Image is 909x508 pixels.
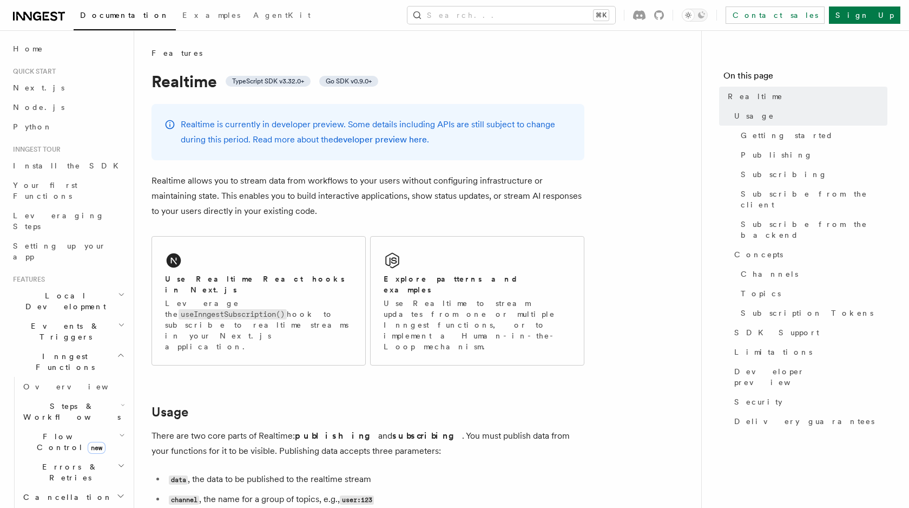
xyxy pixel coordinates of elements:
p: Use Realtime to stream updates from one or multiple Inngest functions, or to implement a Human-in... [384,298,571,352]
span: Documentation [80,11,169,19]
a: Overview [19,377,127,396]
span: Errors & Retries [19,461,117,483]
a: Realtime [723,87,887,106]
button: Toggle dark mode [682,9,708,22]
span: Topics [741,288,781,299]
span: Overview [23,382,135,391]
button: Errors & Retries [19,457,127,487]
p: There are two core parts of Realtime: and . You must publish data from your functions for it to b... [151,428,584,459]
a: Install the SDK [9,156,127,175]
button: Cancellation [19,487,127,507]
span: Node.js [13,103,64,112]
a: Examples [176,3,247,29]
span: Inngest tour [9,145,61,154]
a: Subscribing [736,165,887,184]
p: Realtime is currently in developer preview. Some details including APIs are still subject to chan... [181,117,571,147]
a: Your first Functions [9,175,127,206]
span: Security [734,396,782,407]
a: Concepts [730,245,887,264]
span: Local Development [9,290,118,312]
span: TypeScript SDK v3.32.0+ [232,77,304,86]
span: AgentKit [253,11,311,19]
span: Steps & Workflows [19,401,121,422]
a: AgentKit [247,3,317,29]
strong: subscribing [392,431,462,441]
button: Steps & Workflows [19,396,127,427]
a: Delivery guarantees [730,412,887,431]
a: Channels [736,264,887,284]
a: Explore patterns and examplesUse Realtime to stream updates from one or multiple Inngest function... [370,236,584,366]
a: Getting started [736,126,887,145]
li: , the name for a group of topics, e.g., [166,492,584,507]
span: Limitations [734,347,812,357]
button: Flow Controlnew [19,427,127,457]
a: Limitations [730,342,887,362]
li: , the data to be published to the realtime stream [166,472,584,487]
a: Subscription Tokens [736,303,887,323]
h2: Explore patterns and examples [384,273,571,295]
h4: On this page [723,69,887,87]
a: Setting up your app [9,236,127,266]
span: Channels [741,269,798,279]
h2: Use Realtime React hooks in Next.js [165,273,352,295]
a: Subscribe from the client [736,184,887,214]
a: Usage [730,106,887,126]
span: Setting up your app [13,242,106,261]
a: Subscribe from the backend [736,214,887,245]
span: Your first Functions [13,181,77,200]
span: Features [9,275,45,284]
span: Features [151,48,202,58]
a: Node.js [9,97,127,117]
span: Usage [734,110,774,121]
a: SDK Support [730,323,887,342]
a: Leveraging Steps [9,206,127,236]
span: Leveraging Steps [13,211,104,231]
button: Events & Triggers [9,316,127,347]
span: Delivery guarantees [734,416,874,427]
a: Use Realtime React hooks in Next.jsLeverage theuseInngestSubscription()hook to subscribe to realt... [151,236,366,366]
a: Next.js [9,78,127,97]
button: Search...⌘K [407,6,615,24]
span: new [88,442,106,454]
a: Topics [736,284,887,303]
a: Home [9,39,127,58]
span: Subscribe from the backend [741,219,887,240]
a: developer preview here [333,134,427,145]
span: Go SDK v0.9.0+ [326,77,372,86]
span: Getting started [741,130,833,141]
span: Publishing [741,149,813,160]
span: Home [13,43,43,54]
code: channel [169,496,199,505]
h1: Realtime [151,71,584,91]
a: Developer preview [730,362,887,392]
span: Flow Control [19,431,119,453]
span: Subscribing [741,169,827,180]
span: SDK Support [734,327,819,338]
strong: publishing [295,431,378,441]
code: data [169,476,188,485]
span: Quick start [9,67,56,76]
a: Usage [151,405,188,420]
code: useInngestSubscription() [179,309,287,320]
span: Concepts [734,249,783,260]
span: Next.js [13,83,64,92]
a: Security [730,392,887,412]
kbd: ⌘K [594,10,609,21]
span: Developer preview [734,366,887,388]
button: Inngest Functions [9,347,127,377]
a: Contact sales [726,6,825,24]
span: Cancellation [19,492,113,503]
a: Sign Up [829,6,900,24]
a: Publishing [736,145,887,165]
span: Realtime [728,91,783,102]
a: Python [9,117,127,136]
code: user:123 [340,496,374,505]
span: Subscription Tokens [741,308,873,318]
a: Documentation [74,3,176,30]
button: Local Development [9,286,127,316]
span: Subscribe from the client [741,188,887,210]
p: Realtime allows you to stream data from workflows to your users without configuring infrastructur... [151,173,584,219]
span: Inngest Functions [9,351,117,373]
p: Leverage the hook to subscribe to realtime streams in your Next.js application. [165,298,352,352]
span: Install the SDK [13,161,125,170]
